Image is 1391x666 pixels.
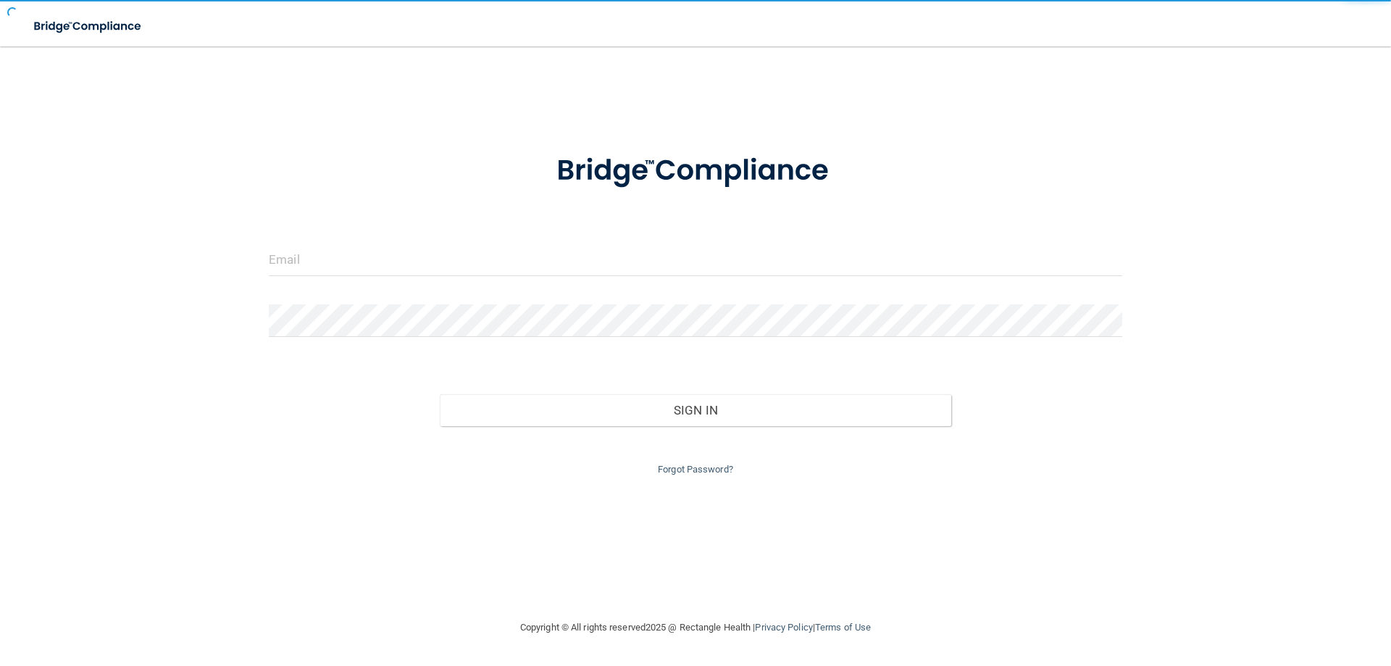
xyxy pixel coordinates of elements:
div: Copyright © All rights reserved 2025 @ Rectangle Health | | [431,604,960,651]
a: Privacy Policy [755,622,812,633]
a: Terms of Use [815,622,871,633]
img: bridge_compliance_login_screen.278c3ca4.svg [527,133,864,209]
input: Email [269,243,1122,276]
a: Forgot Password? [658,464,733,475]
img: bridge_compliance_login_screen.278c3ca4.svg [22,12,155,41]
button: Sign In [440,394,952,426]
